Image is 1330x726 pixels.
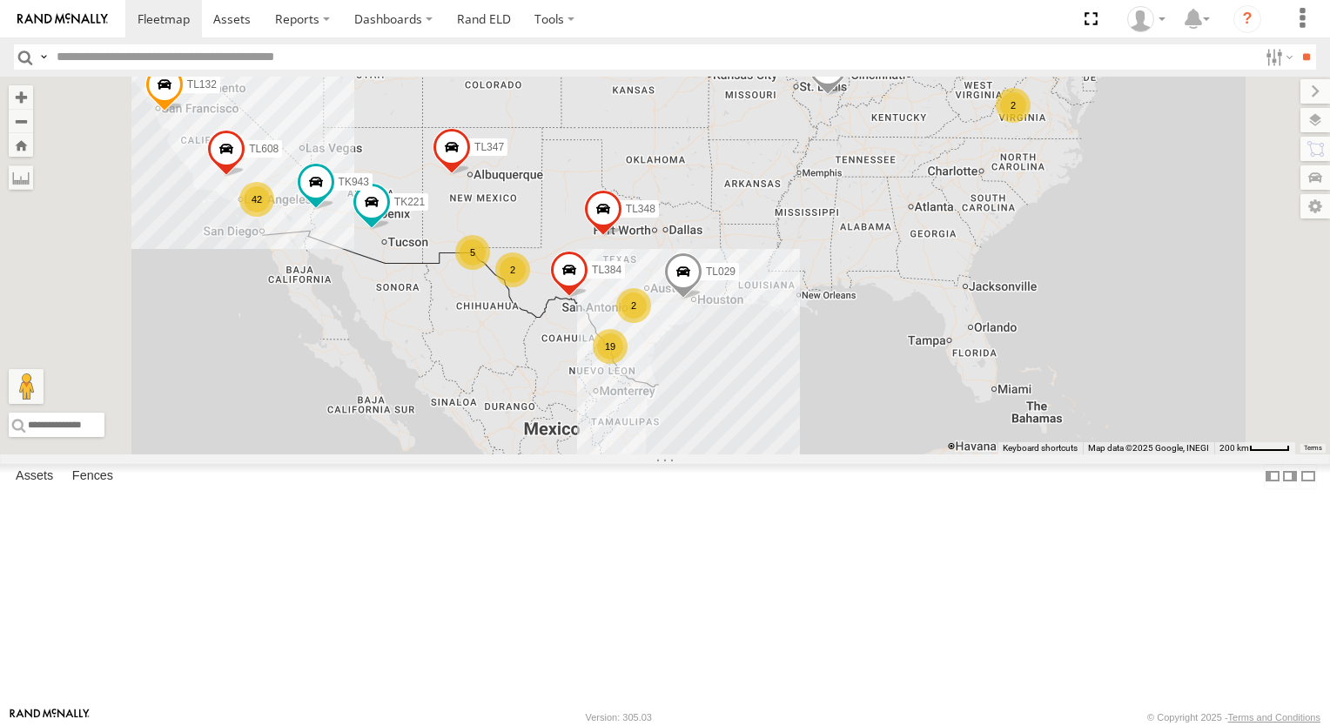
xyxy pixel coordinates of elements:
[626,204,655,216] span: TL348
[9,85,33,109] button: Zoom in
[1281,464,1299,489] label: Dock Summary Table to the Right
[1088,443,1209,453] span: Map data ©2025 Google, INEGI
[7,464,62,488] label: Assets
[394,196,425,208] span: TK221
[593,329,628,364] div: 19
[1259,44,1296,70] label: Search Filter Options
[1121,6,1172,32] div: Daniel Del Muro
[1264,464,1281,489] label: Dock Summary Table to the Left
[616,288,651,323] div: 2
[1304,445,1322,452] a: Terms
[10,709,90,726] a: Visit our Website
[9,133,33,157] button: Zoom Home
[64,464,122,488] label: Fences
[1219,443,1249,453] span: 200 km
[1214,442,1295,454] button: Map Scale: 200 km per 43 pixels
[474,141,504,153] span: TL347
[9,109,33,133] button: Zoom out
[9,165,33,190] label: Measure
[1233,5,1261,33] i: ?
[1300,464,1317,489] label: Hide Summary Table
[17,13,108,25] img: rand-logo.svg
[706,266,736,278] span: TL029
[249,143,279,155] span: TL608
[1003,442,1078,454] button: Keyboard shortcuts
[592,265,621,277] span: TL384
[187,79,217,91] span: TL132
[9,369,44,404] button: Drag Pegman onto the map to open Street View
[37,44,50,70] label: Search Query
[339,176,369,188] span: TK943
[495,252,530,287] div: 2
[455,235,490,270] div: 5
[1228,712,1320,723] a: Terms and Conditions
[1300,194,1330,218] label: Map Settings
[586,712,652,723] div: Version: 305.03
[1147,712,1320,723] div: © Copyright 2025 -
[239,182,274,217] div: 42
[996,88,1031,123] div: 2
